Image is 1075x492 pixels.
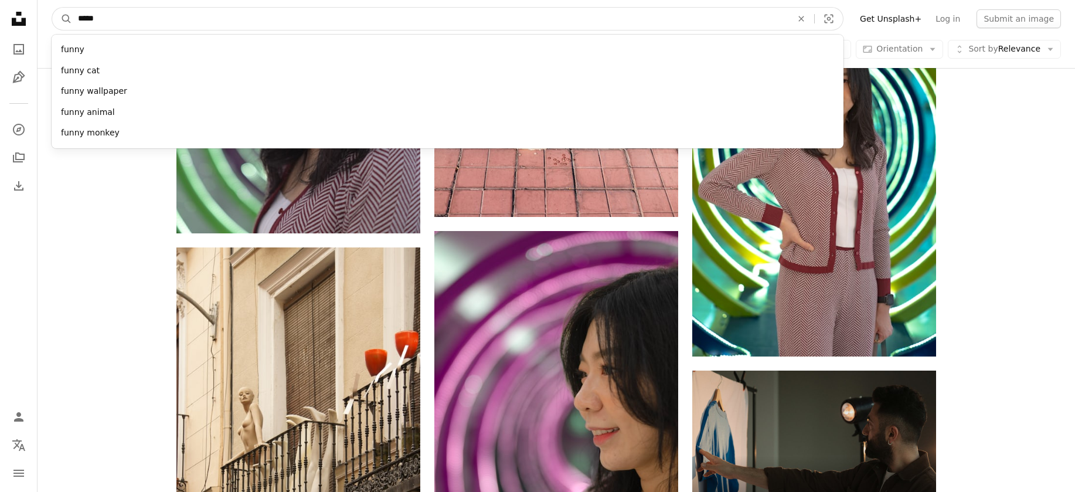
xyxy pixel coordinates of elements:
[52,39,843,60] div: funny
[52,60,843,82] div: funny cat
[692,168,936,179] a: a woman posing for a picture
[7,405,30,429] a: Log in / Sign up
[434,408,678,419] a: a woman smiling with a pink background
[7,433,30,457] button: Language
[52,7,843,30] form: Find visuals sitewide
[52,81,843,102] div: funny wallpaper
[876,44,923,53] span: Orientation
[815,8,843,30] button: Visual search
[7,118,30,141] a: Explore
[7,174,30,198] a: Download History
[52,102,843,123] div: funny animal
[856,40,943,59] button: Orientation
[7,146,30,169] a: Collections
[788,8,814,30] button: Clear
[52,8,72,30] button: Search Unsplash
[52,123,843,144] div: funny monkey
[853,9,928,28] a: Get Unsplash+
[968,44,998,53] span: Sort by
[7,66,30,89] a: Illustrations
[928,9,967,28] a: Log in
[977,9,1061,28] button: Submit an image
[968,43,1040,55] span: Relevance
[176,459,420,470] a: a balcony with vases on the balconies
[7,462,30,485] button: Menu
[948,40,1061,59] button: Sort byRelevance
[7,38,30,61] a: Photos
[7,7,30,33] a: Home — Unsplash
